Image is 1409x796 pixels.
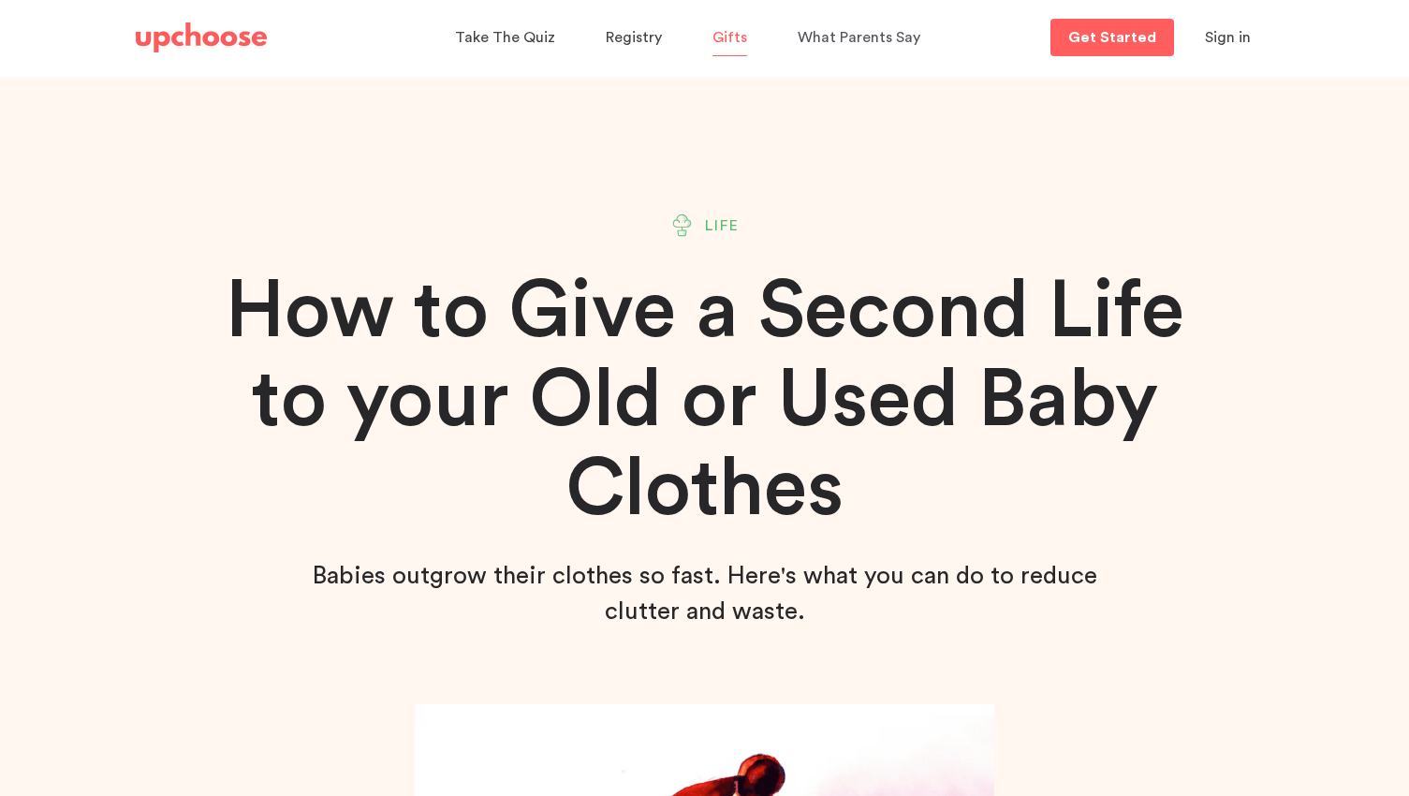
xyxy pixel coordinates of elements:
[455,30,555,45] span: Take The Quiz
[705,214,740,237] span: Life
[455,20,561,56] a: Take The Quiz
[670,214,694,237] img: Plant
[213,267,1197,534] h1: How to Give a Second Life to your Old or Used Baby Clothes
[1068,30,1156,45] p: Get Started
[136,22,267,52] img: UpChoose
[712,30,747,45] span: Gifts
[712,20,753,56] a: Gifts
[798,30,920,45] span: What Parents Say
[1050,19,1174,56] a: Get Started
[1182,19,1274,56] button: Sign in
[606,30,662,45] span: Registry
[1205,30,1251,45] span: Sign in
[606,20,668,56] a: Registry
[798,20,926,56] a: What Parents Say
[136,19,267,57] a: UpChoose
[284,558,1126,629] p: Babies outgrow their clothes so fast. Here's what you can do to reduce clutter and waste.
